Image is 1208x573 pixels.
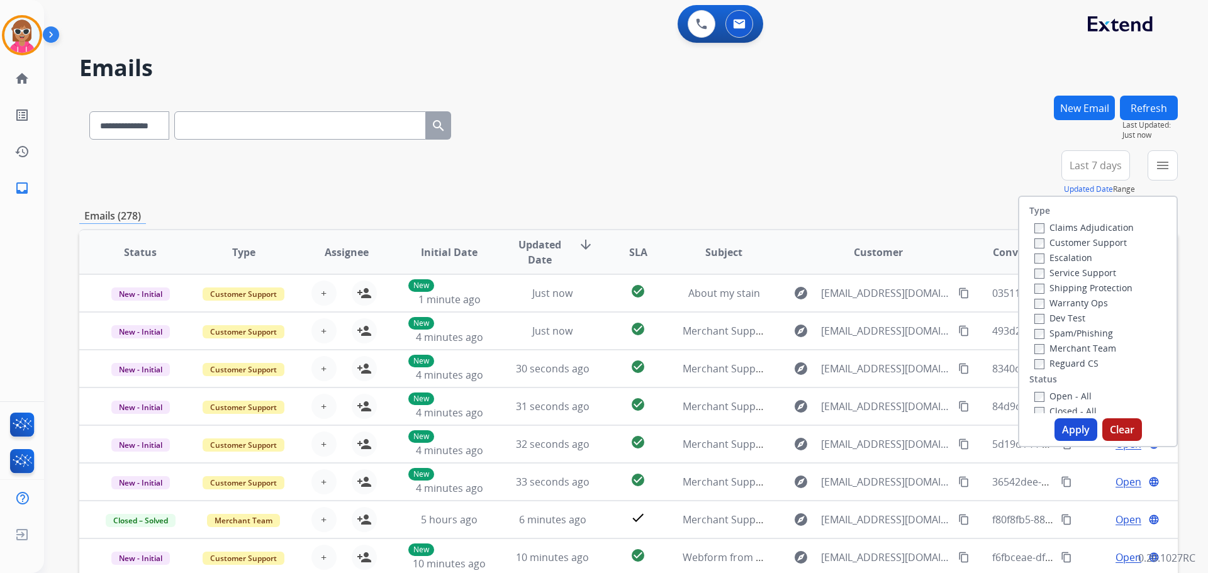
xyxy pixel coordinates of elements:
mat-icon: content_copy [958,552,970,563]
mat-icon: content_copy [958,287,970,299]
mat-icon: check_circle [630,472,646,487]
p: New [408,279,434,292]
mat-icon: explore [793,323,808,338]
mat-icon: explore [793,286,808,301]
span: f80f8fb5-88e0-48a1-a748-fd4743270ceb [992,513,1177,526]
span: + [321,399,327,414]
label: Warranty Ops [1034,297,1108,309]
span: f6fbceae-df2c-43e5-a363-3aa62f1bb624 [992,550,1177,564]
mat-icon: explore [793,399,808,414]
span: [EMAIL_ADDRESS][DOMAIN_NAME] [821,323,951,338]
p: New [408,430,434,443]
mat-icon: check_circle [630,321,646,337]
span: New - Initial [111,401,170,414]
label: Dev Test [1034,312,1085,324]
span: Customer Support [203,476,284,489]
span: Customer Support [203,363,284,376]
span: + [321,286,327,301]
img: avatar [4,18,40,53]
span: 32 seconds ago [516,437,590,451]
button: + [311,431,337,457]
span: 6 minutes ago [519,513,586,526]
mat-icon: person_add [357,286,372,301]
mat-icon: person_add [357,550,372,565]
span: Open [1116,512,1141,527]
span: 493d26bc-108f-4e0c-a9ae-682f97610d20 [992,324,1182,338]
span: [EMAIL_ADDRESS][DOMAIN_NAME] [821,437,951,452]
mat-icon: explore [793,474,808,489]
span: [EMAIL_ADDRESS][DOMAIN_NAME] [821,550,951,565]
span: New - Initial [111,552,170,565]
button: + [311,507,337,532]
span: [EMAIL_ADDRESS][DOMAIN_NAME] [821,474,951,489]
span: Customer Support [203,401,284,414]
input: Closed - All [1034,407,1044,417]
mat-icon: language [1148,476,1160,487]
p: New [408,468,434,481]
mat-icon: history [14,144,30,159]
mat-icon: content_copy [958,514,970,525]
label: Merchant Team [1034,342,1116,354]
mat-icon: menu [1155,158,1170,173]
mat-icon: check [630,510,646,525]
span: + [321,474,327,489]
span: 10 minutes ago [516,550,589,564]
span: 1 minute ago [418,292,481,306]
label: Customer Support [1034,236,1127,248]
button: Apply [1054,418,1097,441]
mat-icon: content_copy [1061,514,1072,525]
span: Conversation ID [993,245,1073,260]
span: Range [1064,184,1135,194]
span: Merchant Support #659854: How would you rate the support you received? [683,437,1039,451]
mat-icon: content_copy [1061,552,1072,563]
span: 5d19d144-790c-46ce-adca-bca9b44b1be9 [992,437,1188,451]
label: Shipping Protection [1034,282,1132,294]
button: Last 7 days [1061,150,1130,181]
input: Claims Adjudication [1034,223,1044,233]
span: SLA [629,245,647,260]
label: Service Support [1034,267,1116,279]
mat-icon: content_copy [958,401,970,412]
p: 0.20.1027RC [1138,550,1195,565]
span: Updated Date [512,237,569,267]
mat-icon: explore [793,361,808,376]
span: Just now [1122,130,1178,140]
button: + [311,469,337,494]
span: Status [124,245,157,260]
mat-icon: check_circle [630,397,646,412]
mat-icon: check_circle [630,284,646,299]
mat-icon: explore [793,437,808,452]
span: 4 minutes ago [416,330,483,344]
mat-icon: explore [793,512,808,527]
span: New - Initial [111,287,170,301]
span: Last 7 days [1070,163,1122,168]
span: Merchant Support #659851: How would you rate the support you received? [683,475,1039,489]
span: Merchant Support #659817: How would you rate the support you received? [683,513,1039,526]
span: Initial Date [421,245,478,260]
span: Open [1116,550,1141,565]
mat-icon: check_circle [630,435,646,450]
mat-icon: content_copy [958,325,970,337]
span: 4 minutes ago [416,406,483,420]
input: Service Support [1034,269,1044,279]
span: 36542dee-ad78-43ab-a709-fcb4600ecdd7 [992,475,1186,489]
button: New Email [1054,96,1115,120]
label: Escalation [1034,252,1092,264]
mat-icon: content_copy [958,438,970,450]
label: Reguard CS [1034,357,1099,369]
span: 8340dcfd-2895-4f58-90a0-3449f5e5ac23 [992,362,1178,376]
span: Assignee [325,245,369,260]
input: Shipping Protection [1034,284,1044,294]
span: 4 minutes ago [416,368,483,382]
mat-icon: person_add [357,361,372,376]
span: [EMAIL_ADDRESS][DOMAIN_NAME] [821,286,951,301]
span: + [321,512,327,527]
span: Last Updated: [1122,120,1178,130]
mat-icon: content_copy [958,363,970,374]
span: + [321,437,327,452]
p: New [408,543,434,556]
span: Merchant Team [207,514,280,527]
mat-icon: content_copy [958,476,970,487]
span: 30 seconds ago [516,362,590,376]
input: Customer Support [1034,238,1044,248]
